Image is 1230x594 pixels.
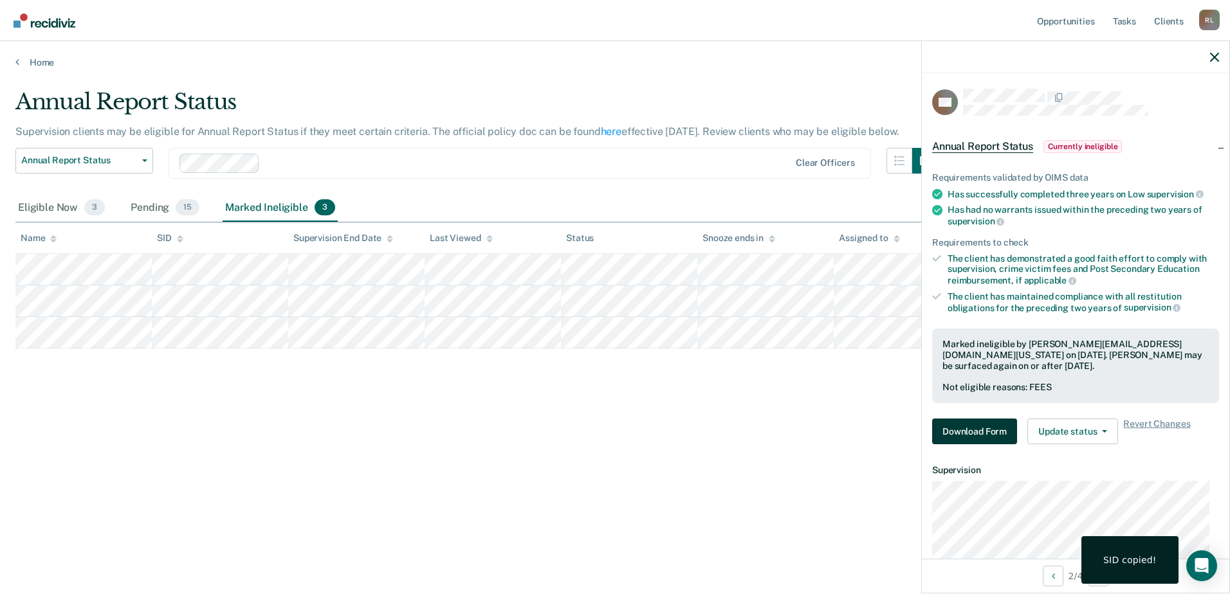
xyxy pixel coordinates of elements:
div: Snooze ends in [702,233,775,244]
div: SID copied! [1103,554,1157,566]
div: Last Viewed [430,233,492,244]
div: Clear officers [796,157,855,168]
div: Marked ineligible by [PERSON_NAME][EMAIL_ADDRESS][DOMAIN_NAME][US_STATE] on [DATE]. [PERSON_NAME]... [942,339,1209,371]
button: Previous Opportunity [1043,566,1063,586]
div: 2 / 4 [922,559,1229,593]
div: Pending [128,194,202,222]
div: Supervision End Date [293,233,393,244]
div: Annual Report StatusCurrently ineligible [922,126,1229,167]
img: Recidiviz [14,14,75,28]
span: supervision [1124,302,1180,312]
p: Supervision clients may be eligible for Annual Report Status if they meet certain criteria. The o... [15,125,899,138]
div: Has successfully completed three years on Low [948,188,1219,200]
span: supervision [1147,189,1204,199]
button: Download Form [932,419,1017,444]
div: Status [566,233,594,244]
span: applicable [1024,275,1076,285]
span: Currently ineligible [1043,140,1123,153]
div: Has had no warrants issued within the preceding two years of [948,204,1219,226]
span: Revert Changes [1123,419,1190,444]
span: Annual Report Status [21,155,137,166]
div: Name [21,233,57,244]
div: SID [157,233,183,244]
div: The client has demonstrated a good faith effort to comply with supervision, crime victim fees and... [948,253,1219,286]
a: Navigate to form link [932,419,1022,444]
a: here [601,125,621,138]
div: Annual Report Status [15,89,938,125]
div: Requirements to check [932,237,1219,248]
span: 15 [176,199,199,216]
button: Update status [1027,419,1118,444]
span: Annual Report Status [932,140,1033,153]
div: The client has maintained compliance with all restitution obligations for the preceding two years of [948,291,1219,313]
span: supervision [948,216,1004,226]
a: Home [15,57,1215,68]
div: Open Intercom Messenger [1186,550,1217,581]
button: Profile dropdown button [1199,10,1220,30]
div: Eligible Now [15,194,107,222]
span: 3 [315,199,335,216]
div: Marked Ineligible [223,194,338,222]
span: 3 [84,199,105,216]
dt: Supervision [932,465,1219,476]
div: Not eligible reasons: FEES [942,382,1209,393]
div: Assigned to [839,233,899,244]
div: R L [1199,10,1220,30]
div: Requirements validated by OIMS data [932,172,1219,183]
